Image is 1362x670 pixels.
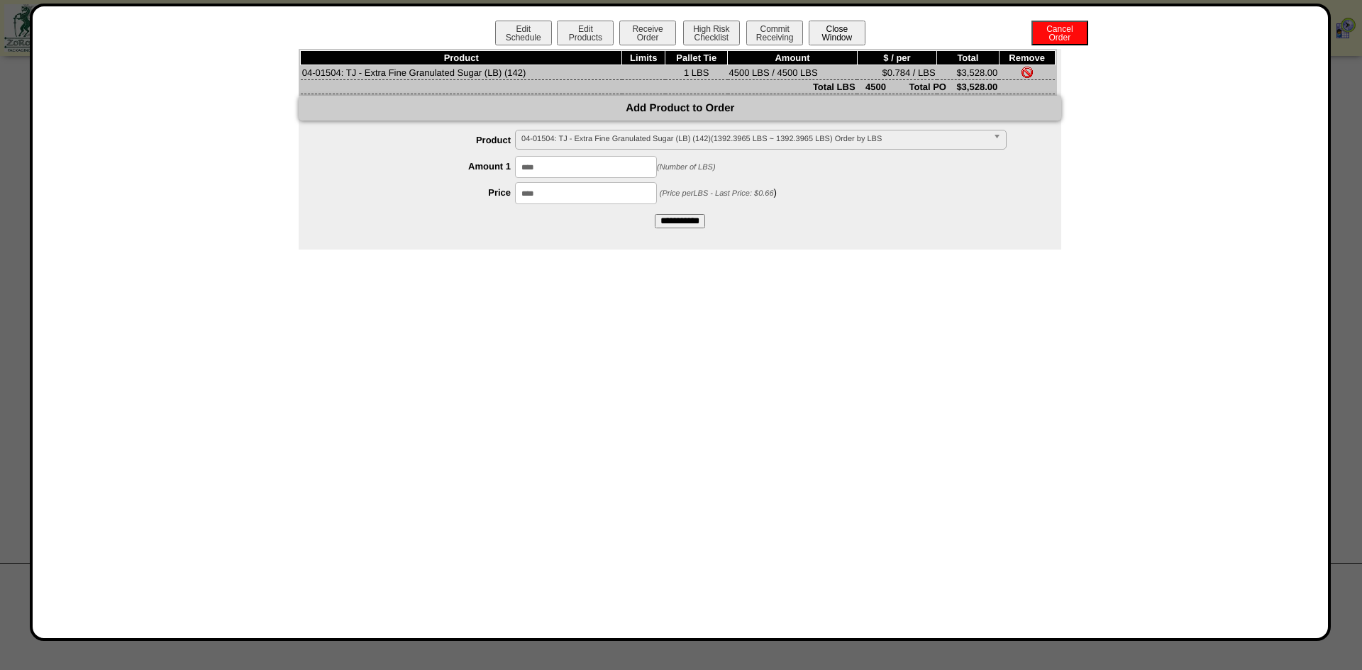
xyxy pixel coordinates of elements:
[937,51,1000,65] th: Total
[619,21,676,45] button: ReceiveOrder
[301,51,622,65] th: Product
[729,67,818,78] span: 4500 LBS / 4500 LBS
[682,33,743,43] a: High RiskChecklist
[622,51,665,65] th: Limits
[521,130,987,147] span: 04-01504: TJ - Extra Fine Granulated Sugar (LB) (142)(1392.3965 LBS ~ 1392.3965 LBS) Order by LBS
[301,65,622,80] td: 04-01504: TJ - Extra Fine Granulated Sugar (LB) (142)
[557,21,614,45] button: EditProducts
[684,67,709,78] span: 1 LBS
[999,51,1055,65] th: Remove
[807,32,867,43] a: CloseWindow
[327,135,515,145] label: Product
[660,189,774,198] span: (Price per
[710,189,773,198] span: - Last Price: $0.66
[1031,21,1088,45] button: CancelOrder
[327,182,1061,204] div: )
[937,65,1000,80] td: $3,528.00
[665,51,728,65] th: Pallet Tie
[327,161,515,172] label: Amount 1
[683,21,740,45] button: High RiskChecklist
[495,21,552,45] button: EditSchedule
[693,189,708,198] span: LBS
[746,21,803,45] button: CommitReceiving
[728,51,858,65] th: Amount
[301,80,999,94] td: Total LBS 4500 Total PO $3,528.00
[809,21,865,45] button: CloseWindow
[327,187,515,198] label: Price
[657,163,716,172] span: (Number of LBS)
[857,51,936,65] th: $ / per
[857,65,936,80] td: $0.784 / LBS
[1021,67,1033,78] img: Remove Item
[299,96,1061,121] div: Add Product to Order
